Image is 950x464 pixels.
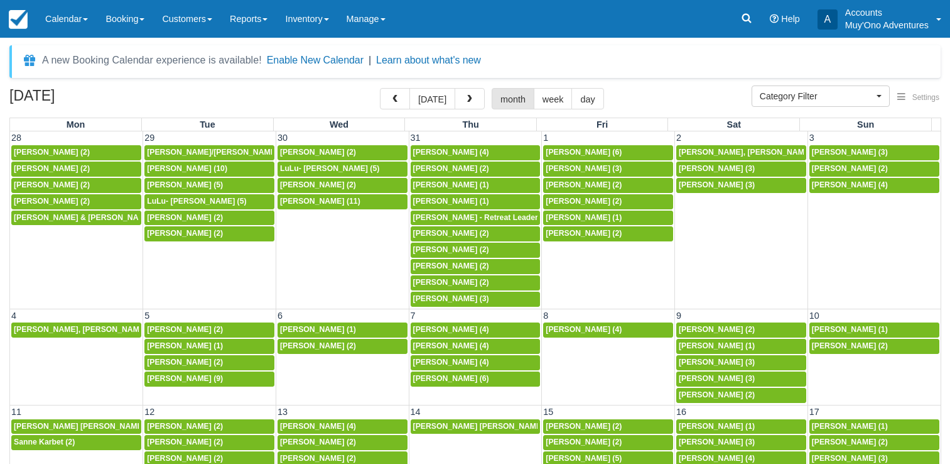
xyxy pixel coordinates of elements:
[679,148,892,157] span: [PERSON_NAME], [PERSON_NAME], [PERSON_NAME] (3)
[546,148,622,157] span: [PERSON_NAME] (6)
[543,323,673,338] a: [PERSON_NAME] (4)
[413,180,489,189] span: [PERSON_NAME] (1)
[413,197,489,206] span: [PERSON_NAME] (1)
[411,211,541,226] a: [PERSON_NAME] - Retreat Leader (10)
[543,145,673,160] a: [PERSON_NAME] (6)
[147,422,223,431] span: [PERSON_NAME] (2)
[809,145,939,160] a: [PERSON_NAME] (3)
[147,358,223,367] span: [PERSON_NAME] (2)
[546,197,622,206] span: [PERSON_NAME] (2)
[809,419,939,434] a: [PERSON_NAME] (1)
[676,178,806,193] a: [PERSON_NAME] (3)
[411,292,541,307] a: [PERSON_NAME] (3)
[14,164,90,173] span: [PERSON_NAME] (2)
[278,339,408,354] a: [PERSON_NAME] (2)
[144,355,274,370] a: [PERSON_NAME] (2)
[14,325,158,334] span: [PERSON_NAME], [PERSON_NAME] (2)
[809,435,939,450] a: [PERSON_NAME] (2)
[812,180,888,189] span: [PERSON_NAME] (4)
[42,53,262,68] div: A new Booking Calendar experience is available!
[278,162,408,177] a: LuLu- [PERSON_NAME] (5)
[143,311,151,321] span: 5
[676,162,806,177] a: [PERSON_NAME] (3)
[546,422,622,431] span: [PERSON_NAME] (2)
[10,407,23,417] span: 11
[147,164,227,173] span: [PERSON_NAME] (10)
[812,438,888,446] span: [PERSON_NAME] (2)
[752,86,890,107] button: Category Filter
[542,133,549,143] span: 1
[857,119,874,130] span: Sun
[14,148,90,157] span: [PERSON_NAME] (2)
[267,54,364,67] button: Enable New Calendar
[596,119,608,130] span: Fri
[679,438,755,446] span: [PERSON_NAME] (3)
[546,325,622,334] span: [PERSON_NAME] (4)
[278,323,408,338] a: [PERSON_NAME] (1)
[679,358,755,367] span: [PERSON_NAME] (3)
[276,407,289,417] span: 13
[413,374,489,383] span: [PERSON_NAME] (6)
[144,323,274,338] a: [PERSON_NAME] (2)
[812,422,888,431] span: [PERSON_NAME] (1)
[330,119,348,130] span: Wed
[11,211,141,226] a: [PERSON_NAME] & [PERSON_NAME] (2)
[845,6,929,19] p: Accounts
[809,323,939,338] a: [PERSON_NAME] (1)
[411,194,541,209] a: [PERSON_NAME] (1)
[14,213,164,222] span: [PERSON_NAME] & [PERSON_NAME] (2)
[760,90,873,102] span: Category Filter
[10,311,18,321] span: 4
[147,148,561,157] span: [PERSON_NAME]/[PERSON_NAME]; [PERSON_NAME]/[PERSON_NAME]; [PERSON_NAME]/[PERSON_NAME] (3)
[278,194,408,209] a: [PERSON_NAME] (11)
[411,162,541,177] a: [PERSON_NAME] (2)
[413,164,489,173] span: [PERSON_NAME] (2)
[14,180,90,189] span: [PERSON_NAME] (2)
[818,9,838,30] div: A
[411,339,541,354] a: [PERSON_NAME] (4)
[676,339,806,354] a: [PERSON_NAME] (1)
[845,19,929,31] p: Muy'Ono Adventures
[280,180,356,189] span: [PERSON_NAME] (2)
[546,213,622,222] span: [PERSON_NAME] (1)
[812,454,888,463] span: [PERSON_NAME] (3)
[676,145,806,160] a: [PERSON_NAME], [PERSON_NAME], [PERSON_NAME] (3)
[413,262,489,270] span: [PERSON_NAME] (2)
[679,325,755,334] span: [PERSON_NAME] (2)
[147,197,246,206] span: LuLu- [PERSON_NAME] (5)
[147,341,223,350] span: [PERSON_NAME] (1)
[542,311,549,321] span: 8
[679,422,755,431] span: [PERSON_NAME] (1)
[144,372,274,387] a: [PERSON_NAME] (9)
[11,435,141,450] a: Sanne Karbet (2)
[411,419,541,434] a: [PERSON_NAME] [PERSON_NAME] (2)
[413,148,489,157] span: [PERSON_NAME] (4)
[144,178,274,193] a: [PERSON_NAME] (5)
[546,229,622,238] span: [PERSON_NAME] (2)
[11,194,141,209] a: [PERSON_NAME] (2)
[14,197,90,206] span: [PERSON_NAME] (2)
[413,245,489,254] span: [PERSON_NAME] (2)
[10,133,23,143] span: 28
[9,10,28,29] img: checkfront-main-nav-mini-logo.png
[679,454,755,463] span: [PERSON_NAME] (4)
[276,133,289,143] span: 30
[462,119,478,130] span: Thu
[809,178,939,193] a: [PERSON_NAME] (4)
[413,278,489,287] span: [PERSON_NAME] (2)
[546,454,622,463] span: [PERSON_NAME] (5)
[543,178,673,193] a: [PERSON_NAME] (2)
[409,133,422,143] span: 31
[278,145,408,160] a: [PERSON_NAME] (2)
[409,407,422,417] span: 14
[413,422,556,431] span: [PERSON_NAME] [PERSON_NAME] (2)
[280,454,356,463] span: [PERSON_NAME] (2)
[9,88,168,111] h2: [DATE]
[543,162,673,177] a: [PERSON_NAME] (3)
[808,133,816,143] span: 3
[543,226,673,241] a: [PERSON_NAME] (2)
[14,422,156,431] span: [PERSON_NAME] [PERSON_NAME] (1)
[143,407,156,417] span: 12
[411,145,541,160] a: [PERSON_NAME] (4)
[144,435,274,450] a: [PERSON_NAME] (2)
